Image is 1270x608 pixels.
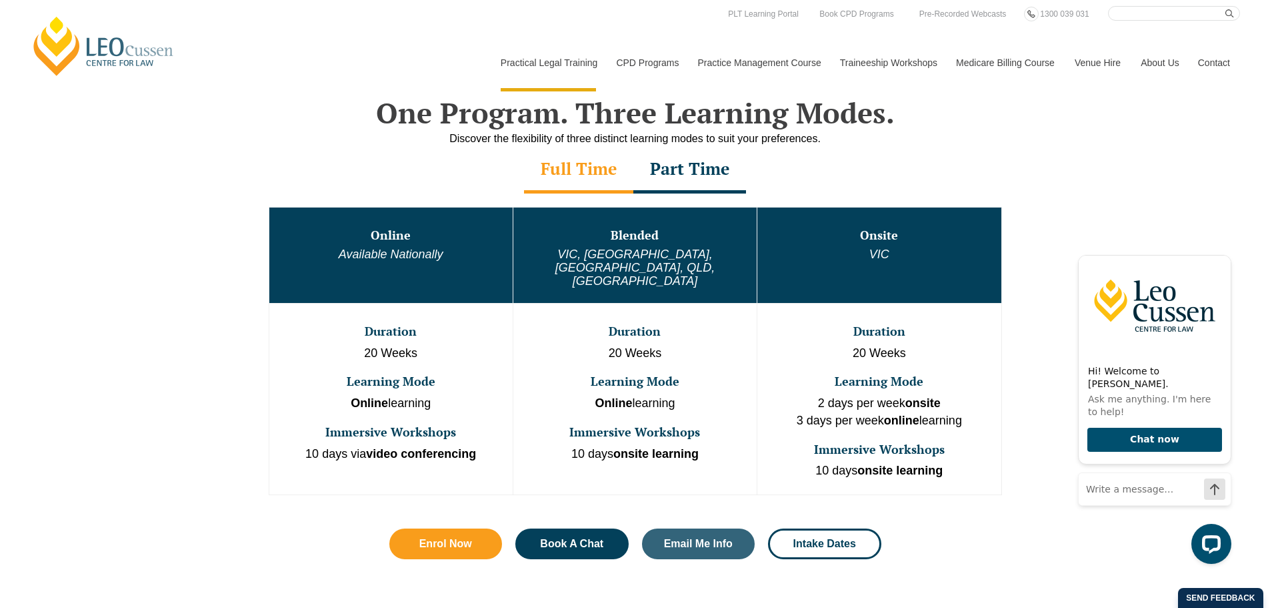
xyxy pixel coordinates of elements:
a: Venue Hire [1065,34,1131,91]
strong: Online [351,396,388,410]
a: Contact [1188,34,1240,91]
strong: onsite learning [613,447,699,461]
p: learning [515,395,755,412]
strong: onsite [905,396,941,410]
a: Traineeship Workshops [830,34,946,91]
a: [PERSON_NAME] Centre for Law [30,15,177,77]
p: 20 Weeks [759,345,999,362]
a: CPD Programs [606,34,687,91]
iframe: LiveChat chat widget [1067,242,1237,575]
p: 20 Weeks [515,345,755,362]
a: Intake Dates [768,529,881,559]
h3: Blended [515,229,755,242]
div: Discover the flexibility of three distinct learning modes to suit your preferences. [255,130,1015,147]
h3: Duration [515,325,755,338]
a: Email Me Info [642,529,755,559]
a: Book A Chat [515,529,629,559]
p: learning [271,395,511,412]
p: 10 days [515,446,755,463]
span: Enrol Now [419,539,472,549]
h3: Immersive Workshops [271,426,511,439]
span: Email Me Info [664,539,733,549]
a: About Us [1131,34,1188,91]
strong: Online [595,396,632,410]
span: Book A Chat [540,539,603,549]
a: Enrol Now [389,529,503,559]
a: Practice Management Course [688,34,830,91]
a: Pre-Recorded Webcasts [916,7,1010,21]
p: 2 days per week 3 days per week learning [759,395,999,429]
h3: Learning Mode [759,375,999,388]
h3: Learning Mode [271,375,511,388]
h3: Onsite [759,229,999,242]
h3: Immersive Workshops [515,426,755,439]
span: 1300 039 031 [1040,9,1089,19]
strong: video conferencing [366,447,476,461]
a: Medicare Billing Course [946,34,1065,91]
h3: Duration [759,325,999,338]
a: 1300 039 031 [1037,7,1092,21]
em: Available Nationally [339,248,443,261]
h3: Immersive Workshops [759,443,999,457]
p: 10 days via [271,446,511,463]
h3: Learning Mode [515,375,755,388]
h2: One Program. Three Learning Modes. [255,96,1015,129]
h3: Duration [271,325,511,338]
a: PLT Learning Portal [725,7,802,21]
strong: online [884,414,919,427]
p: 10 days [759,463,999,480]
em: VIC, [GEOGRAPHIC_DATA], [GEOGRAPHIC_DATA], QLD, [GEOGRAPHIC_DATA] [555,248,715,288]
a: Book CPD Programs [816,7,897,21]
p: 20 Weeks [271,345,511,362]
strong: onsite learning [857,464,943,477]
a: Practical Legal Training [491,34,607,91]
h3: Online [271,229,511,242]
div: Full Time [524,147,633,194]
em: VIC [869,248,889,261]
span: Intake Dates [793,539,856,549]
div: Part Time [633,147,746,194]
